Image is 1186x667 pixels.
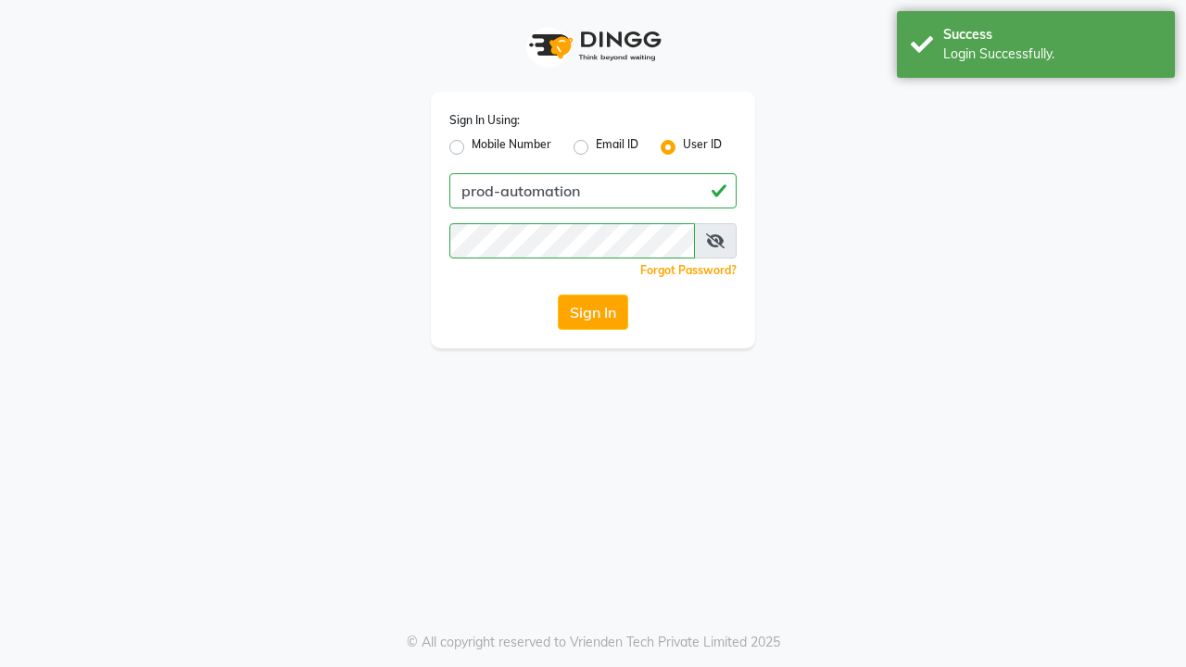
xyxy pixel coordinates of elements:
[596,136,638,158] label: Email ID
[640,263,737,277] a: Forgot Password?
[449,223,695,258] input: Username
[449,173,737,208] input: Username
[519,19,667,73] img: logo1.svg
[558,295,628,330] button: Sign In
[472,136,551,158] label: Mobile Number
[683,136,722,158] label: User ID
[449,112,520,129] label: Sign In Using:
[943,25,1161,44] div: Success
[943,44,1161,64] div: Login Successfully.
